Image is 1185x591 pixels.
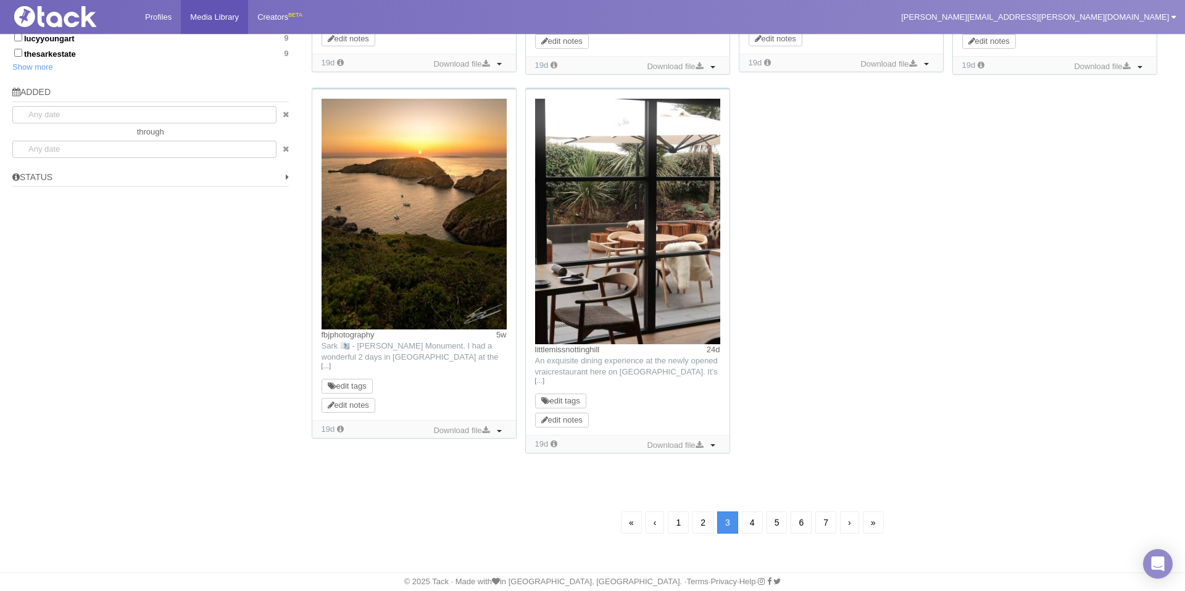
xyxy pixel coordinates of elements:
[322,341,505,450] span: Sark 🇨🇶 - [PERSON_NAME] Monument. I had a wonderful 2 days in [GEOGRAPHIC_DATA] at the weekend (w...
[767,511,788,534] a: 5
[857,57,919,71] a: Download file
[14,49,22,57] input: thesarkestate9
[535,99,720,344] img: Image may contain: indoors, interior design, furniture, table, dining table, coffee table, window...
[644,60,705,73] a: Download file
[541,415,583,424] a: edit notes
[707,344,720,355] time: Posted: 09/08/2025, 10:21:51
[644,439,705,452] a: Download file
[535,356,718,476] span: An exquisite dining experience at the newly opened vraicrestaurant here on [GEOGRAPHIC_DATA]. It’...
[541,36,583,46] a: edit notes
[749,58,762,67] time: Added: 14/08/2025, 09:27:49
[815,511,836,534] a: 7
[328,34,369,43] a: edit notes
[12,173,289,187] h5: Status
[9,6,133,27] img: Tack
[430,57,492,71] a: Download file
[12,106,276,123] input: Any date
[12,141,276,158] input: Any date
[755,34,796,43] a: edit notes
[3,576,1182,587] div: © 2025 Tack · Made with in [GEOGRAPHIC_DATA], [GEOGRAPHIC_DATA]. · · · ·
[12,123,289,141] div: through
[328,381,367,391] a: edit tags
[322,99,507,329] img: Image may contain: nature, outdoors, promontory, water, land, sky, sea, sunset, boat, transportat...
[322,58,335,67] time: Added: 14/08/2025, 09:27:51
[686,577,708,586] a: Terms
[322,361,507,372] a: […]
[840,511,859,534] a: Next
[284,33,288,43] span: 9
[668,511,689,534] a: 1
[863,511,884,534] a: Last
[646,511,665,534] a: Previous
[541,396,580,405] a: edit tags
[739,577,756,586] a: Help
[742,511,763,534] a: 4
[535,439,549,448] time: Added: 14/08/2025, 09:27:44
[621,511,642,534] a: First
[322,330,375,339] a: fbjphotography
[968,36,1010,46] a: edit notes
[535,60,549,70] time: Added: 14/08/2025, 09:27:50
[1071,60,1133,73] a: Download file
[12,88,289,102] h5: Added
[284,49,288,59] span: 9
[962,60,976,70] time: Added: 14/08/2025, 09:27:46
[276,141,289,158] a: clear
[322,424,335,434] time: Added: 14/08/2025, 09:27:44
[328,400,369,410] a: edit notes
[717,511,738,534] a: 3
[12,62,53,72] a: Show more
[535,376,720,387] a: […]
[710,577,737,586] a: Privacy
[12,47,289,59] label: thesarkestate
[791,511,812,534] a: 6
[12,31,289,44] label: lucyyoungart
[535,345,600,354] a: littlemissnottinghill
[288,9,302,22] div: BETA
[430,424,492,437] a: Download file
[496,329,507,341] time: Posted: 29/07/2025, 10:35:40
[692,511,713,534] a: 2
[14,33,22,41] input: lucyyoungart9
[1143,549,1173,579] div: Open Intercom Messenger
[276,106,289,123] a: clear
